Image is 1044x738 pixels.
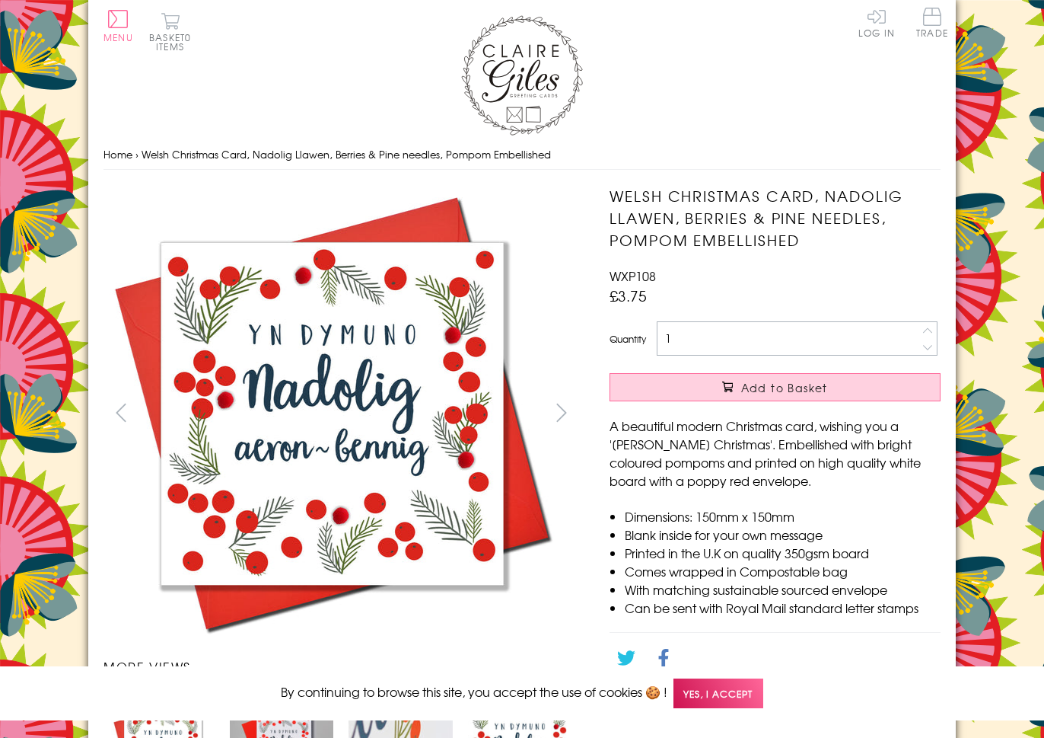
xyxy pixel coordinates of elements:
[625,544,941,562] li: Printed in the U.K on quality 350gsm board
[610,285,647,306] span: £3.75
[625,507,941,526] li: Dimensions: 150mm x 150mm
[103,657,579,676] h3: More views
[610,185,941,251] h1: Welsh Christmas Card, Nadolig Llawen, Berries & Pine needles, Pompom Embellished
[610,417,941,490] p: A beautiful modern Christmas card, wishing you a '[PERSON_NAME] Christmas'. Embellished with brig...
[579,185,1036,551] img: Welsh Christmas Card, Nadolig Llawen, Berries & Pine needles, Pompom Embellished
[103,30,133,44] span: Menu
[625,526,941,544] li: Blank inside for your own message
[103,147,132,161] a: Home
[142,147,551,161] span: Welsh Christmas Card, Nadolig Llawen, Berries & Pine needles, Pompom Embellished
[858,8,895,37] a: Log In
[610,332,646,346] label: Quantity
[461,15,583,136] img: Claire Giles Greetings Cards
[103,10,133,42] button: Menu
[103,139,941,171] nav: breadcrumbs
[156,30,191,53] span: 0 items
[625,580,941,599] li: With matching sustainable sourced envelope
[625,562,941,580] li: Comes wrapped in Compostable bag
[916,8,948,40] a: Trade
[916,8,948,37] span: Trade
[610,373,941,401] button: Add to Basket
[135,147,138,161] span: ›
[103,395,138,430] button: prev
[149,12,191,51] button: Basket0 items
[545,395,579,430] button: next
[741,380,828,395] span: Add to Basket
[673,679,763,708] span: Yes, I accept
[610,267,656,285] span: WXP108
[103,185,560,642] img: Welsh Christmas Card, Nadolig Llawen, Berries & Pine needles, Pompom Embellished
[625,599,941,617] li: Can be sent with Royal Mail standard letter stamps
